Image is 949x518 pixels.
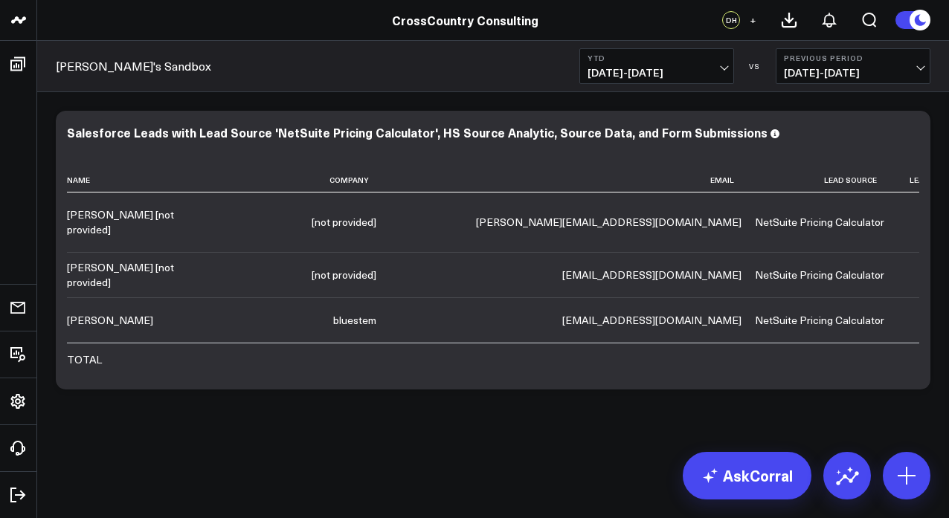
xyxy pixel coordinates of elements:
th: Email [390,150,755,192]
span: + [750,15,756,25]
div: bluestem [333,313,376,328]
th: Name [67,150,216,192]
div: [EMAIL_ADDRESS][DOMAIN_NAME] [562,313,741,328]
span: [DATE] - [DATE] [588,67,726,79]
b: Previous Period [784,54,922,62]
div: Salesforce Leads with Lead Source 'NetSuite Pricing Calculator', HS Source Analytic, Source Data,... [67,124,768,140]
b: YTD [588,54,726,62]
a: AskCorral [683,452,811,499]
th: Company [216,150,390,192]
div: NetSuite Pricing Calculator [755,268,884,282]
a: [PERSON_NAME]'s Sandbox [56,58,211,74]
div: DH [722,11,740,29]
div: [PERSON_NAME] [67,313,153,328]
div: [not provided] [312,215,376,230]
button: + [744,11,762,29]
span: [DATE] - [DATE] [784,67,922,79]
div: [PERSON_NAME] [not provided] [67,260,202,290]
div: [EMAIL_ADDRESS][DOMAIN_NAME] [562,268,741,282]
div: NetSuite Pricing Calculator [755,215,884,230]
div: [PERSON_NAME][EMAIL_ADDRESS][DOMAIN_NAME] [476,215,741,230]
div: [not provided] [312,268,376,282]
a: CrossCountry Consulting [392,12,538,28]
button: Previous Period[DATE]-[DATE] [776,48,930,84]
div: TOTAL [67,352,102,367]
button: YTD[DATE]-[DATE] [579,48,734,84]
th: Lead Source [755,150,898,192]
div: NetSuite Pricing Calculator [755,313,884,328]
div: [PERSON_NAME] [not provided] [67,207,202,237]
div: VS [741,62,768,71]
